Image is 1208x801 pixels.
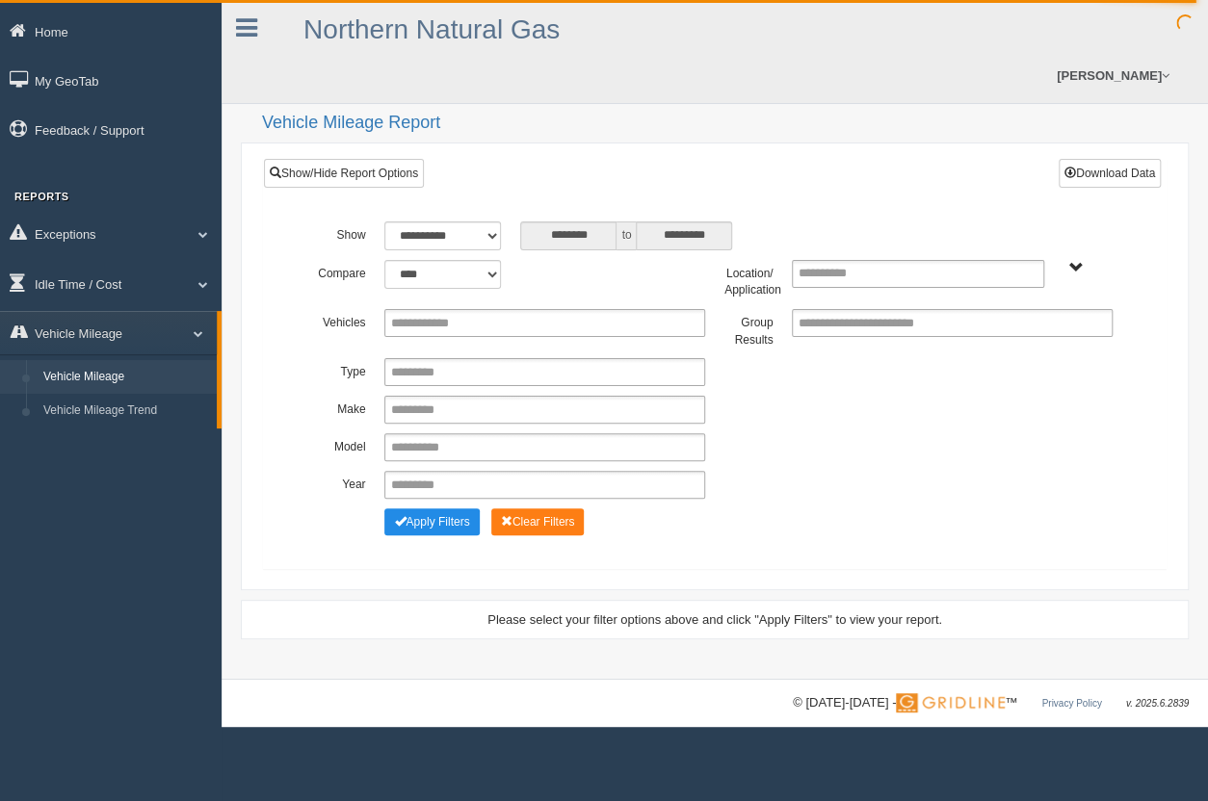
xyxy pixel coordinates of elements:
div: © [DATE]-[DATE] - ™ [793,693,1189,713]
a: [PERSON_NAME] [1047,48,1179,103]
a: Show/Hide Report Options [264,159,424,188]
label: Compare [307,260,375,283]
span: v. 2025.6.2839 [1126,698,1189,709]
label: Group Results [715,309,782,349]
label: Model [307,433,375,456]
div: Please select your filter options above and click "Apply Filters" to view your report. [258,610,1171,629]
label: Year [307,471,375,494]
a: Vehicle Mileage Trend [35,394,217,428]
label: Type [307,358,375,381]
button: Download Data [1059,159,1161,188]
a: Privacy Policy [1041,698,1101,709]
span: to [617,221,636,250]
img: Gridline [896,693,1005,712]
button: Change Filter Options [491,508,585,535]
label: Vehicles [307,309,375,332]
a: Vehicle Mileage [35,360,217,395]
a: Northern Natural Gas [303,14,560,44]
label: Location/ Application [715,260,782,299]
button: Change Filter Options [384,508,479,535]
label: Make [307,396,375,419]
label: Show [307,221,375,245]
